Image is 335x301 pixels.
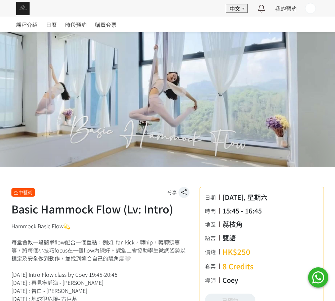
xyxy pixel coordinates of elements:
[222,192,267,202] div: [DATE], 星期六
[16,21,38,29] span: 課程介紹
[222,219,243,229] div: 荔枝角
[222,233,236,243] div: 雙語
[167,189,177,196] span: 分享
[65,21,87,29] span: 時段預約
[205,276,219,284] div: 導師
[65,17,87,32] a: 時段預約
[95,17,117,32] a: 購買套票
[275,4,297,12] a: 我的預約
[222,246,250,257] div: HK$250
[222,206,262,216] div: 15:45 - 16:45
[95,21,117,29] span: 購買套票
[205,207,219,215] div: 時間
[11,188,35,197] div: 空中藝術
[205,193,219,201] div: 日期
[205,234,219,242] div: 語言
[222,261,254,272] div: 8 Credits
[46,21,57,29] span: 日曆
[16,17,38,32] a: 課程介紹
[16,2,30,15] img: img_61c0148bb0266
[205,262,219,270] div: 套票
[205,248,219,256] div: 價錢
[46,17,57,32] a: 日曆
[205,220,219,228] div: 地區
[222,275,238,285] div: Coey
[11,201,190,217] h1: Basic Hammock Flow (Lv: Intro)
